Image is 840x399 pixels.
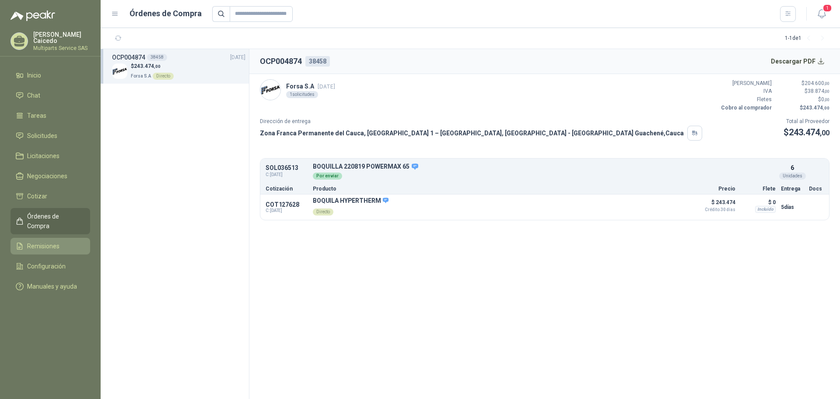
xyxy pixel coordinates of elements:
[692,208,735,212] span: Crédito 30 días
[824,89,829,94] span: ,00
[27,171,67,181] span: Negociaciones
[755,206,776,213] div: Incluido
[10,238,90,254] a: Remisiones
[10,148,90,164] a: Licitaciones
[805,80,829,86] span: 204.600
[313,186,686,191] p: Producto
[789,127,829,138] span: 243.474
[112,53,145,62] h3: OCP004874
[260,80,280,100] img: Company Logo
[27,131,57,141] span: Solicitudes
[824,81,829,86] span: ,00
[266,201,308,208] p: COT127628
[777,79,829,88] p: $
[719,79,772,88] p: [PERSON_NAME]
[27,151,59,161] span: Licitaciones
[803,105,829,111] span: 243.474
[766,53,830,70] button: Descargar PDF
[266,171,308,178] span: C: [DATE]
[27,191,47,201] span: Cotizar
[824,97,829,102] span: ,00
[809,186,824,191] p: Docs
[784,126,829,139] p: $
[313,197,388,205] p: BOQUILA HYPERTHERM
[791,163,794,173] p: 6
[821,96,829,102] span: 0
[27,212,82,231] span: Órdenes de Compra
[10,208,90,234] a: Órdenes de Compra
[230,53,245,62] span: [DATE]
[781,186,804,191] p: Entrega
[33,32,90,44] p: [PERSON_NAME] Caicedo
[719,95,772,104] p: Fletes
[10,168,90,184] a: Negociaciones
[10,107,90,124] a: Tareas
[260,128,684,138] p: Zona Franca Permanente del Cauca, [GEOGRAPHIC_DATA] 1 – [GEOGRAPHIC_DATA], [GEOGRAPHIC_DATA] - [G...
[154,64,161,69] span: ,00
[719,87,772,95] p: IVA
[131,62,174,71] p: $
[313,208,333,215] div: Directo
[820,129,829,137] span: ,00
[318,83,335,90] span: [DATE]
[260,55,302,67] h2: OCP004874
[27,282,77,291] span: Manuales y ayuda
[27,261,66,271] span: Configuración
[692,197,735,212] p: $ 243.474
[10,67,90,84] a: Inicio
[260,117,702,126] p: Dirección de entrega
[785,32,829,46] div: 1 - 1 de 1
[313,173,342,180] div: Por enviar
[781,202,804,212] p: 5 días
[286,91,318,98] div: 1 solicitudes
[10,87,90,104] a: Chat
[27,71,41,80] span: Inicio
[305,56,330,67] div: 38458
[266,165,308,171] p: SOL036513
[777,104,829,112] p: $
[741,186,776,191] p: Flete
[266,186,308,191] p: Cotización
[823,106,829,110] span: ,00
[777,95,829,104] p: $
[112,53,245,80] a: OCP00487438458[DATE] Company Logo$243.474,00Forsa S.ADirecto
[814,6,829,22] button: 1
[313,163,776,171] p: BOQUILLA 220819 POWERMAX 65
[719,104,772,112] p: Cobro al comprador
[10,258,90,275] a: Configuración
[112,64,127,79] img: Company Logo
[129,7,202,20] h1: Órdenes de Compra
[741,197,776,208] p: $ 0
[131,74,151,78] span: Forsa S.A
[147,54,167,61] div: 38458
[266,208,308,213] span: C: [DATE]
[808,88,829,94] span: 38.874
[822,4,832,12] span: 1
[10,188,90,205] a: Cotizar
[286,81,335,91] p: Forsa S.A
[10,127,90,144] a: Solicitudes
[27,91,40,100] span: Chat
[10,278,90,295] a: Manuales y ayuda
[33,46,90,51] p: Multiparts Service SAS
[134,63,161,69] span: 243.474
[153,73,174,80] div: Directo
[779,173,806,180] div: Unidades
[777,87,829,95] p: $
[784,117,829,126] p: Total al Proveedor
[692,186,735,191] p: Precio
[27,111,46,120] span: Tareas
[27,241,59,251] span: Remisiones
[10,11,55,21] img: Logo peakr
